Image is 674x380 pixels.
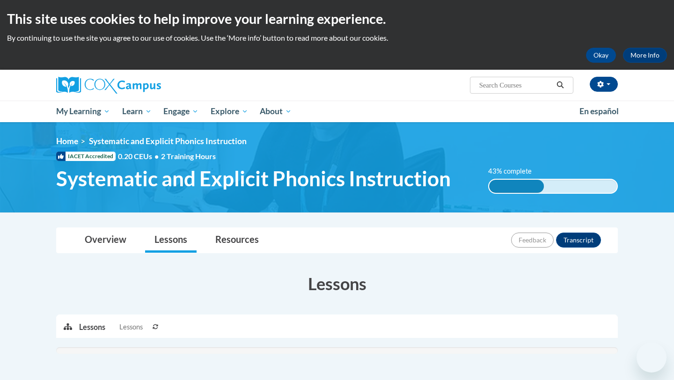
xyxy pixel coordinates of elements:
[42,101,632,122] div: Main menu
[56,152,116,161] span: IACET Accredited
[122,106,152,117] span: Learn
[56,166,451,191] span: Systematic and Explicit Phonics Instruction
[119,322,143,332] span: Lessons
[118,151,161,161] span: 0.20 CEUs
[511,233,554,248] button: Feedback
[163,106,198,117] span: Engage
[211,106,248,117] span: Explore
[7,33,667,43] p: By continuing to use the site you agree to our use of cookies. Use the ‘More info’ button to read...
[573,102,625,121] a: En español
[205,101,254,122] a: Explore
[56,136,78,146] a: Home
[56,77,161,94] img: Cox Campus
[478,80,553,91] input: Search Courses
[79,322,105,332] p: Lessons
[586,48,616,63] button: Okay
[161,152,216,161] span: 2 Training Hours
[89,136,247,146] span: Systematic and Explicit Phonics Instruction
[488,166,542,176] label: 43% complete
[7,9,667,28] h2: This site uses cookies to help improve your learning experience.
[145,228,197,253] a: Lessons
[489,180,544,193] div: 43% complete
[260,106,292,117] span: About
[206,228,268,253] a: Resources
[637,343,667,373] iframe: Button to launch messaging window
[116,101,158,122] a: Learn
[56,106,110,117] span: My Learning
[553,80,567,91] button: Search
[579,106,619,116] span: En español
[75,228,136,253] a: Overview
[623,48,667,63] a: More Info
[590,77,618,92] button: Account Settings
[56,272,618,295] h3: Lessons
[556,233,601,248] button: Transcript
[157,101,205,122] a: Engage
[154,152,159,161] span: •
[50,101,116,122] a: My Learning
[56,77,234,94] a: Cox Campus
[254,101,298,122] a: About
